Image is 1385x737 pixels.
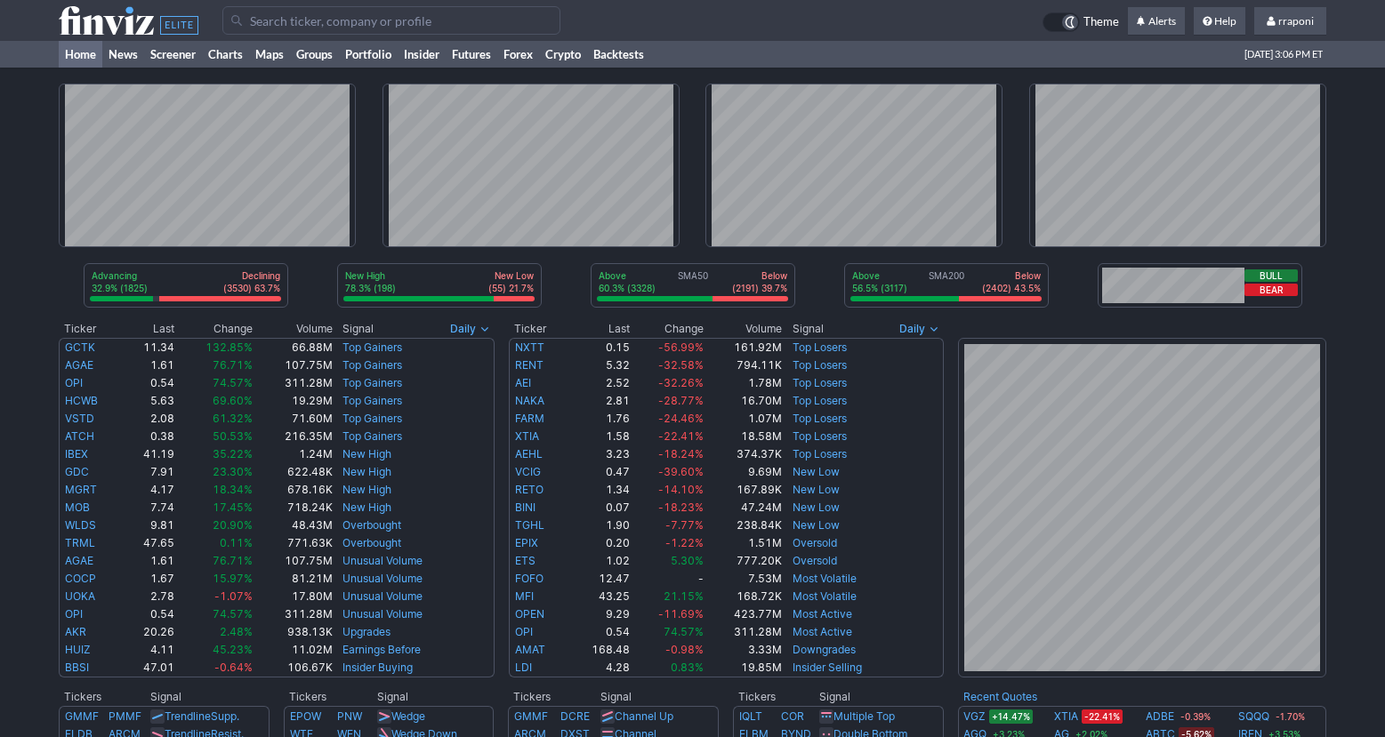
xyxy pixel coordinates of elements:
[568,659,632,677] td: 4.28
[213,412,253,425] span: 61.32%
[1178,709,1213,724] span: -0.39%
[793,429,847,443] a: Top Losers
[793,394,847,407] a: Top Losers
[65,501,90,514] a: MOB
[65,447,88,461] a: IBEX
[1273,709,1308,724] span: -1.70%
[254,534,334,552] td: 771.63K
[732,269,787,282] p: Below
[123,392,175,410] td: 5.63
[781,709,804,723] a: COR
[65,709,99,723] a: GMMF
[568,428,632,445] td: 1.58
[65,429,94,443] a: ATCH
[850,269,1043,296] div: SMA200
[705,356,783,374] td: 794.11K
[1054,708,1078,725] a: XTIA
[213,483,253,496] span: 18.34%
[1146,708,1174,725] a: ADBE
[739,709,762,723] a: IQLT
[515,625,533,638] a: OPI
[254,605,334,623] td: 311.28M
[899,320,925,338] span: Daily
[793,661,862,674] a: Insider Selling
[833,709,895,723] a: Multiple Top
[793,358,847,372] a: Top Losers
[345,282,396,294] p: 78.3% (198)
[705,517,783,534] td: 238.84K
[123,356,175,374] td: 1.61
[450,320,476,338] span: Daily
[568,552,632,570] td: 1.02
[515,501,535,514] a: BINI
[65,394,98,407] a: HCWB
[165,709,239,723] a: TrendlineSupp.
[515,518,544,532] a: TGHL
[123,320,175,338] th: Last
[339,41,398,68] a: Portfolio
[254,641,334,659] td: 11.02M
[1244,284,1298,296] button: Bear
[123,338,175,356] td: 11.34
[342,589,423,603] a: Unusual Volume
[213,394,253,407] span: 69.60%
[59,688,149,706] th: Tickers
[123,659,175,677] td: 47.01
[213,518,253,532] span: 20.90%
[705,428,783,445] td: 18.58M
[342,607,423,621] a: Unusual Volume
[254,570,334,588] td: 81.21M
[123,374,175,392] td: 0.54
[342,572,423,585] a: Unusual Volume
[342,412,402,425] a: Top Gainers
[342,501,391,514] a: New High
[568,338,632,356] td: 0.15
[342,661,413,674] a: Insider Buying
[254,320,334,338] th: Volume
[705,338,783,356] td: 161.92M
[705,623,783,641] td: 311.28M
[123,534,175,552] td: 47.65
[658,483,704,496] span: -14.10%
[65,607,83,621] a: OPI
[398,41,446,68] a: Insider
[497,41,539,68] a: Forex
[568,392,632,410] td: 2.81
[342,447,391,461] a: New High
[705,588,783,605] td: 168.72K
[65,465,89,478] a: GDC
[600,688,719,706] th: Signal
[290,41,339,68] a: Groups
[1128,7,1185,36] a: Alerts
[671,661,704,674] span: 0.83%
[345,269,396,282] p: New High
[793,536,837,549] a: Oversold
[732,282,787,294] p: (2191) 39.7%
[254,588,334,605] td: 17.80M
[515,358,544,372] a: RENT
[165,709,211,723] span: Trendline
[342,536,401,549] a: Overbought
[254,463,334,481] td: 622.48K
[202,41,249,68] a: Charts
[249,41,290,68] a: Maps
[65,643,91,656] a: HUIZ
[599,282,656,294] p: 60.3% (3328)
[615,709,673,723] a: Channel Up
[963,708,986,725] a: VGZ
[342,429,402,443] a: Top Gainers
[982,269,1041,282] p: Below
[705,499,783,517] td: 47.24M
[793,483,840,496] a: New Low
[989,709,1033,724] span: +14.47%
[65,625,86,638] a: AKR
[515,447,543,461] a: AEHL
[342,554,423,567] a: Unusual Volume
[123,623,175,641] td: 20.26
[793,518,840,532] a: New Low
[342,625,391,638] a: Upgrades
[793,554,837,567] a: Oversold
[515,572,544,585] a: FOFO
[658,465,704,478] span: -39.60%
[705,570,783,588] td: 7.53M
